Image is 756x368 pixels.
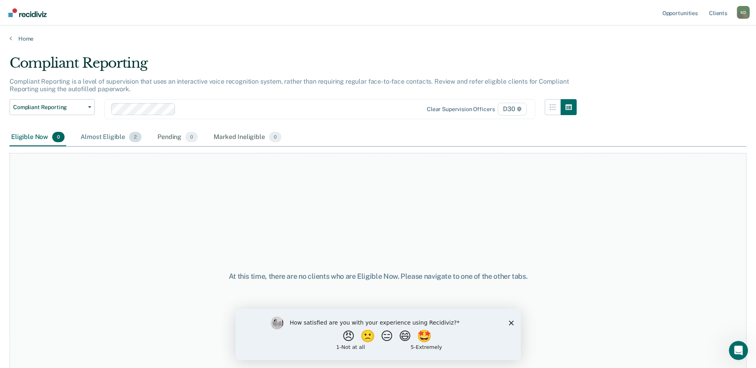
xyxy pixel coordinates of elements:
div: Marked Ineligible0 [212,129,283,146]
div: Pending0 [156,129,199,146]
span: 0 [269,132,281,142]
span: D30 [498,103,526,115]
iframe: Survey by Kim from Recidiviz [236,309,521,360]
span: 2 [129,132,141,142]
iframe: Intercom live chat [729,341,748,360]
p: Compliant Reporting is a level of supervision that uses an interactive voice recognition system, ... [10,78,569,93]
a: Home [10,35,746,42]
button: Compliant Reporting [10,99,95,115]
span: Compliant Reporting [13,104,85,111]
div: Compliant Reporting [10,55,577,78]
img: Recidiviz [8,8,47,17]
span: 0 [52,132,65,142]
button: Profile dropdown button [737,6,750,19]
div: K D [737,6,750,19]
div: Clear supervision officers [427,106,495,113]
div: Almost Eligible2 [79,129,143,146]
span: 0 [185,132,198,142]
div: Eligible Now0 [10,129,66,146]
div: At this time, there are no clients who are Eligible Now. Please navigate to one of the other tabs. [194,272,562,281]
